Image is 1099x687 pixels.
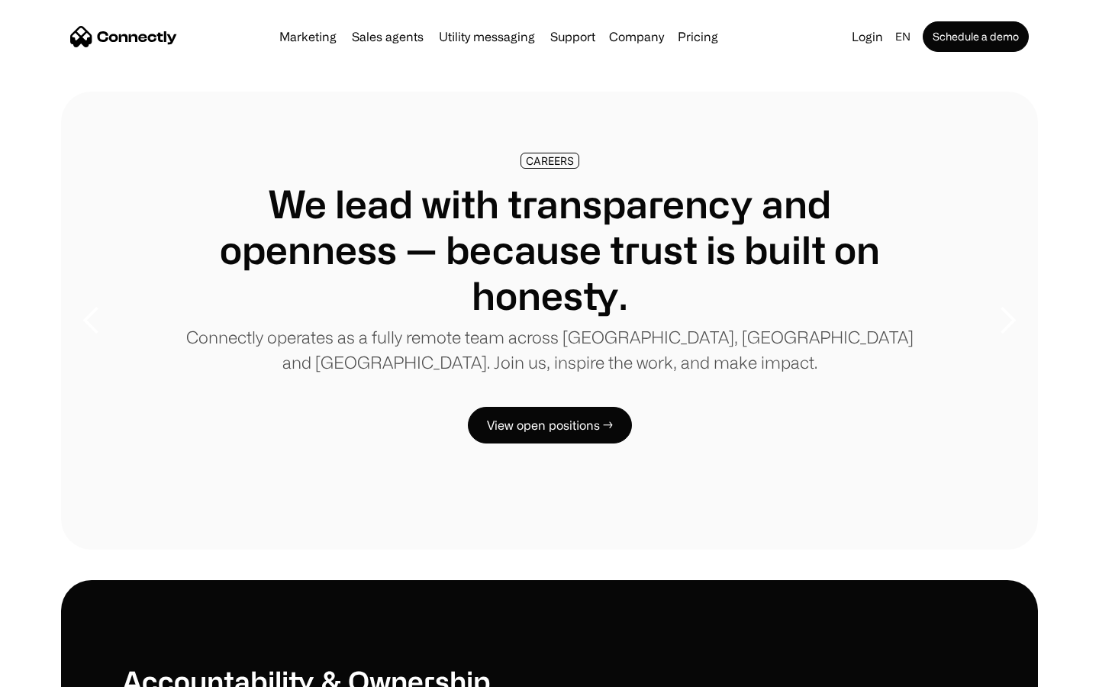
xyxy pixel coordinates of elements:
ul: Language list [31,660,92,682]
h1: We lead with transparency and openness — because trust is built on honesty. [183,181,916,318]
a: Schedule a demo [923,21,1029,52]
div: Company [609,26,664,47]
a: Support [544,31,601,43]
div: en [895,26,910,47]
div: CAREERS [526,155,574,166]
a: Login [846,26,889,47]
a: Utility messaging [433,31,541,43]
p: Connectly operates as a fully remote team across [GEOGRAPHIC_DATA], [GEOGRAPHIC_DATA] and [GEOGRA... [183,324,916,375]
a: Pricing [672,31,724,43]
a: Sales agents [346,31,430,43]
a: Marketing [273,31,343,43]
a: View open positions → [468,407,632,443]
aside: Language selected: English [15,659,92,682]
